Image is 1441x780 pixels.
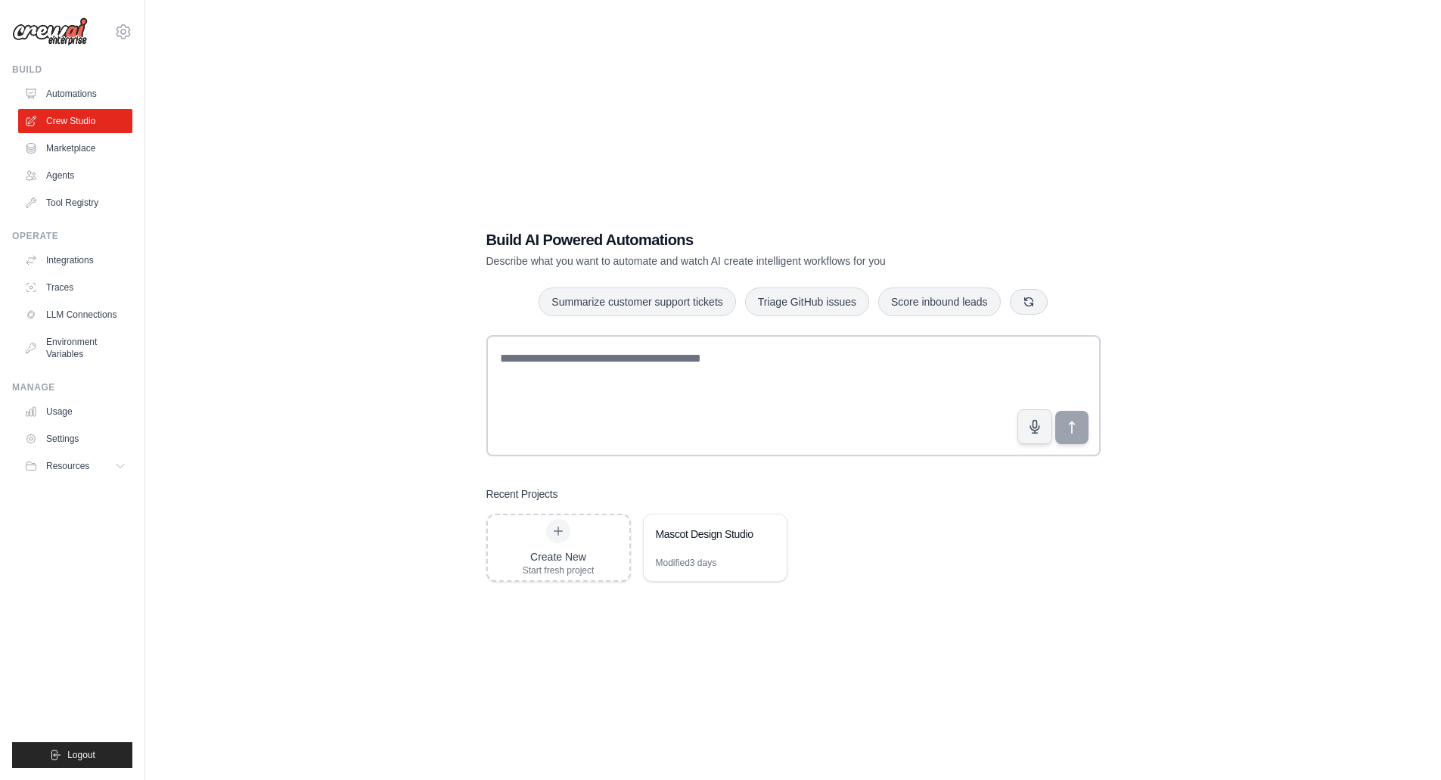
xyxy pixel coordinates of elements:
div: Mascot Design Studio [656,527,759,542]
a: Settings [18,427,132,451]
button: Get new suggestions [1010,289,1048,315]
div: Start fresh project [523,564,595,576]
a: Agents [18,163,132,188]
a: Tool Registry [18,191,132,215]
div: Manage [12,381,132,393]
a: Automations [18,82,132,106]
div: Build [12,64,132,76]
a: Marketplace [18,136,132,160]
div: Operate [12,230,132,242]
a: Integrations [18,248,132,272]
button: Click to speak your automation idea [1017,409,1052,444]
img: Logo [12,17,88,46]
a: Traces [18,275,132,300]
a: Crew Studio [18,109,132,133]
h3: Recent Projects [486,486,558,502]
h1: Build AI Powered Automations [486,229,995,250]
p: Describe what you want to automate and watch AI create intelligent workflows for you [486,253,995,269]
span: Logout [67,749,95,761]
button: Summarize customer support tickets [539,287,735,316]
button: Resources [18,454,132,478]
a: LLM Connections [18,303,132,327]
a: Environment Variables [18,330,132,366]
a: Usage [18,399,132,424]
button: Triage GitHub issues [745,287,869,316]
div: Modified 3 days [656,557,717,569]
span: Resources [46,460,89,472]
button: Logout [12,742,132,768]
div: Create New [523,549,595,564]
button: Score inbound leads [878,287,1001,316]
